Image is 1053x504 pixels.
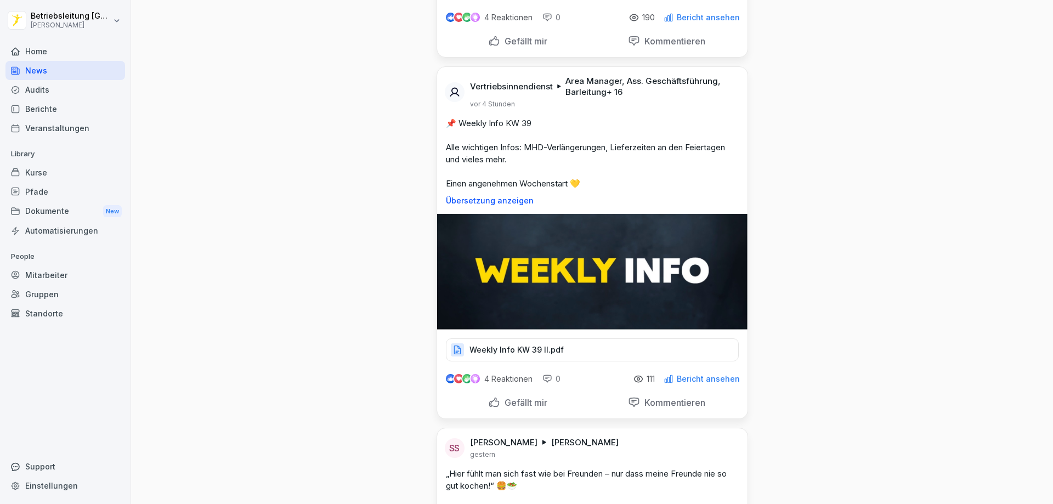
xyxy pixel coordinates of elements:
p: Betriebsleitung [GEOGRAPHIC_DATA] [31,12,111,21]
a: Veranstaltungen [5,118,125,138]
img: celebrate [462,13,472,22]
a: Pfade [5,182,125,201]
a: Standorte [5,304,125,323]
p: 4 Reaktionen [484,375,533,383]
p: [PERSON_NAME] [470,437,537,448]
div: SS [445,438,465,458]
img: like [446,13,455,22]
a: Einstellungen [5,476,125,495]
img: love [455,375,463,383]
a: News [5,61,125,80]
a: Home [5,42,125,61]
a: Mitarbeiter [5,265,125,285]
div: 0 [542,12,561,23]
p: Bericht ansehen [677,13,740,22]
div: 0 [542,373,561,384]
img: inspiring [471,13,480,22]
img: celebrate [462,374,472,383]
p: People [5,248,125,265]
div: New [103,205,122,218]
div: Dokumente [5,201,125,222]
p: vor 4 Stunden [470,100,515,109]
p: Gefällt mir [500,397,547,408]
p: Library [5,145,125,163]
p: gestern [470,450,495,459]
p: 190 [642,13,655,22]
p: 📌 Weekly Info KW 39 Alle wichtigen Infos: MHD-Verlängerungen, Lieferzeiten an den Feiertagen und ... [446,117,739,190]
p: Kommentieren [640,397,705,408]
a: Weekly Info KW 39 II.pdf [446,348,739,359]
p: 4 Reaktionen [484,13,533,22]
a: DokumenteNew [5,201,125,222]
a: Automatisierungen [5,221,125,240]
p: Übersetzung anzeigen [446,196,739,205]
a: Gruppen [5,285,125,304]
p: Area Manager, Ass. Geschäftsführung, Barleitung + 16 [565,76,734,98]
p: Bericht ansehen [677,375,740,383]
p: [PERSON_NAME] [31,21,111,29]
div: Support [5,457,125,476]
a: Audits [5,80,125,99]
a: Kurse [5,163,125,182]
p: [PERSON_NAME] [551,437,619,448]
p: 111 [647,375,655,383]
p: Weekly Info KW 39 II.pdf [469,344,564,355]
img: c31u2p2qoqpfv4dnx9j6dtk8.png [437,214,748,330]
img: inspiring [471,374,480,384]
img: love [455,13,463,21]
p: Gefällt mir [500,36,547,47]
a: Berichte [5,99,125,118]
img: like [446,375,455,383]
p: Kommentieren [640,36,705,47]
p: Vertriebsinnendienst [470,81,553,92]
